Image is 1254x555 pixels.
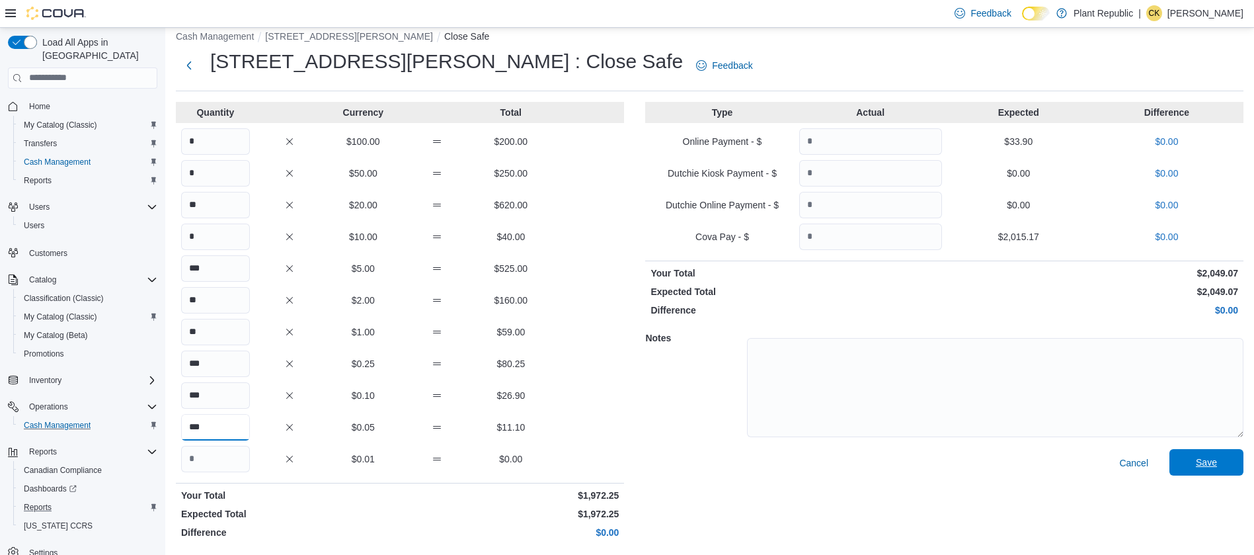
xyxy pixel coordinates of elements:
[181,224,250,250] input: Quantity
[13,461,163,480] button: Canadian Compliance
[645,325,744,351] h5: Notes
[13,116,163,134] button: My Catalog (Classic)
[650,106,793,119] p: Type
[947,267,1238,280] p: $2,049.07
[24,312,97,322] span: My Catalog (Classic)
[1095,198,1238,212] p: $0.00
[19,136,62,151] a: Transfers
[181,319,250,345] input: Quantity
[29,447,57,457] span: Reports
[19,173,157,189] span: Reports
[19,417,157,433] span: Cash Management
[329,325,397,339] p: $1.00
[444,31,489,42] button: Close Safe
[29,248,67,259] span: Customers
[13,289,163,308] button: Classification (Classic)
[176,30,1243,46] nav: An example of EuiBreadcrumbs
[3,398,163,416] button: Operations
[947,198,1090,212] p: $0.00
[19,518,157,534] span: Washington CCRS
[650,167,793,180] p: Dutchie Kiosk Payment - $
[24,175,52,186] span: Reports
[799,160,942,187] input: Quantity
[477,262,545,275] p: $525.00
[24,444,62,460] button: Reports
[176,31,254,42] button: Cash Management
[181,255,250,282] input: Quantity
[181,446,250,472] input: Quantity
[1149,5,1160,21] span: CK
[13,517,163,535] button: [US_STATE] CCRS
[19,173,57,189] a: Reports
[650,198,793,212] p: Dutchie Online Payment - $
[13,171,163,190] button: Reports
[1022,21,1023,21] span: Dark Mode
[24,138,57,149] span: Transfers
[26,7,86,20] img: Cova
[29,275,56,285] span: Catalog
[265,31,433,42] button: [STREET_ADDRESS][PERSON_NAME]
[13,153,163,171] button: Cash Management
[24,272,61,288] button: Catalog
[19,417,96,433] a: Cash Management
[1074,5,1133,21] p: Plant Republic
[24,521,93,531] span: [US_STATE] CCRS
[1138,5,1141,21] p: |
[24,484,77,494] span: Dashboards
[19,218,157,234] span: Users
[24,220,44,231] span: Users
[3,243,163,262] button: Customers
[477,325,545,339] p: $59.00
[13,134,163,153] button: Transfers
[181,192,250,218] input: Quantity
[1095,230,1238,243] p: $0.00
[477,421,545,434] p: $11.10
[1095,167,1238,180] p: $0.00
[13,480,163,498] a: Dashboards
[19,462,107,478] a: Canadian Compliance
[712,59,752,72] span: Feedback
[24,372,67,388] button: Inventory
[19,117,102,133] a: My Catalog (Classic)
[24,120,97,130] span: My Catalog (Classic)
[24,245,73,261] a: Customers
[24,244,157,261] span: Customers
[181,489,397,502] p: Your Total
[19,327,93,343] a: My Catalog (Beta)
[176,52,202,79] button: Next
[1196,456,1217,469] span: Save
[947,135,1090,148] p: $33.90
[181,128,250,155] input: Quantity
[13,326,163,345] button: My Catalog (Beta)
[329,106,397,119] p: Currency
[477,452,545,466] p: $0.00
[329,167,397,180] p: $50.00
[3,271,163,289] button: Catalog
[181,414,250,441] input: Quantity
[24,330,88,341] span: My Catalog (Beta)
[24,465,102,476] span: Canadian Compliance
[1095,135,1238,148] p: $0.00
[19,346,69,362] a: Promotions
[1095,106,1238,119] p: Difference
[329,135,397,148] p: $100.00
[19,309,157,325] span: My Catalog (Classic)
[181,160,250,187] input: Quantity
[19,481,82,497] a: Dashboards
[24,372,157,388] span: Inventory
[24,272,157,288] span: Catalog
[29,402,68,412] span: Operations
[19,136,157,151] span: Transfers
[1169,449,1243,476] button: Save
[477,230,545,243] p: $40.00
[403,526,619,539] p: $0.00
[37,36,157,62] span: Load All Apps in [GEOGRAPHIC_DATA]
[477,135,545,148] p: $200.00
[650,285,941,298] p: Expected Total
[947,285,1238,298] p: $2,049.07
[329,357,397,370] p: $0.25
[477,198,545,212] p: $620.00
[181,287,250,314] input: Quantity
[210,48,683,75] h1: [STREET_ADDRESS][PERSON_NAME] : Close Safe
[947,230,1090,243] p: $2,015.17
